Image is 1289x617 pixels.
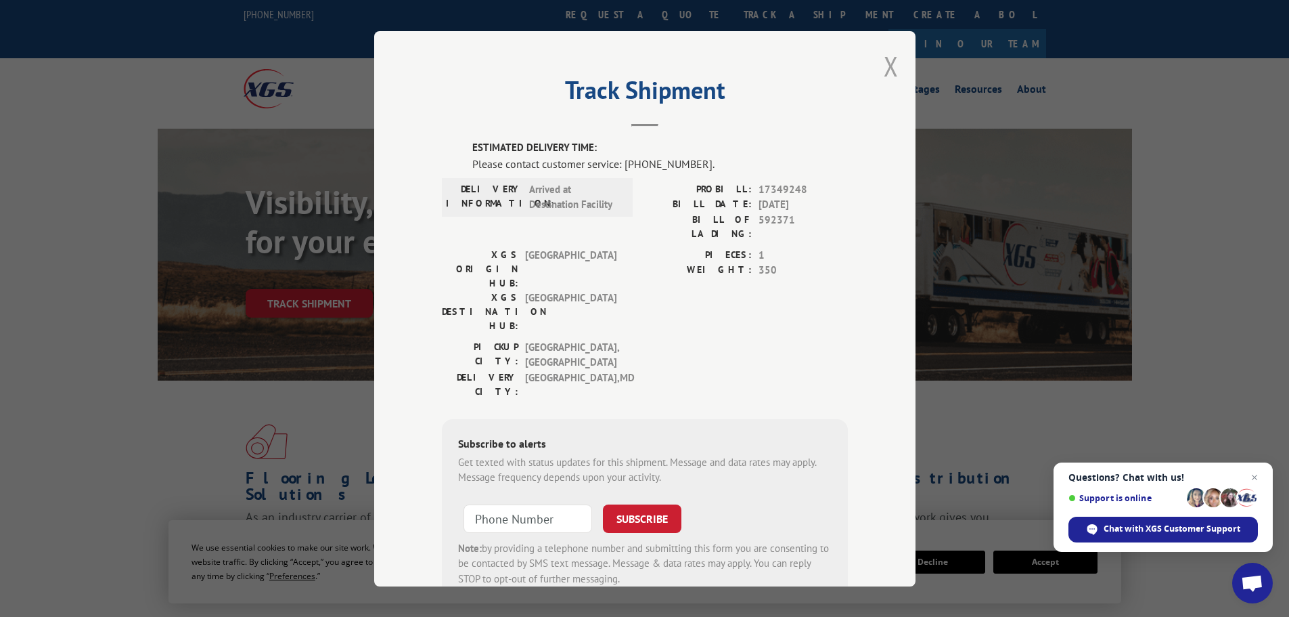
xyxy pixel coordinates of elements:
label: PROBILL: [645,182,752,197]
button: Close modal [884,48,899,84]
button: SUBSCRIBE [603,504,681,532]
div: Get texted with status updates for this shipment. Message and data rates may apply. Message frequ... [458,454,832,485]
span: Support is online [1068,493,1182,503]
span: [GEOGRAPHIC_DATA] [525,247,616,290]
label: BILL DATE: [645,197,752,213]
input: Phone Number [463,504,592,532]
span: 17349248 [759,182,848,197]
label: DELIVERY CITY: [442,370,518,398]
span: Chat with XGS Customer Support [1104,523,1240,535]
label: ESTIMATED DELIVERY TIME: [472,140,848,156]
span: Arrived at Destination Facility [529,182,620,212]
div: Open chat [1232,563,1273,603]
span: 592371 [759,212,848,240]
span: [DATE] [759,197,848,213]
span: [GEOGRAPHIC_DATA] , [GEOGRAPHIC_DATA] [525,339,616,370]
label: XGS DESTINATION HUB: [442,290,518,333]
span: [GEOGRAPHIC_DATA] , MD [525,370,616,398]
span: 1 [759,247,848,263]
span: 350 [759,263,848,278]
div: Please contact customer service: [PHONE_NUMBER]. [472,155,848,171]
label: BILL OF LADING: [645,212,752,240]
div: Chat with XGS Customer Support [1068,517,1258,542]
span: Questions? Chat with us! [1068,472,1258,483]
label: PICKUP CITY: [442,339,518,370]
h2: Track Shipment [442,81,848,106]
span: [GEOGRAPHIC_DATA] [525,290,616,333]
div: Subscribe to alerts [458,435,832,454]
div: by providing a telephone number and submitting this form you are consenting to be contacted by SM... [458,540,832,587]
label: WEIGHT: [645,263,752,278]
label: XGS ORIGIN HUB: [442,247,518,290]
label: DELIVERY INFORMATION: [446,182,522,212]
label: PIECES: [645,247,752,263]
strong: Note: [458,541,482,554]
span: Close chat [1246,469,1263,486]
